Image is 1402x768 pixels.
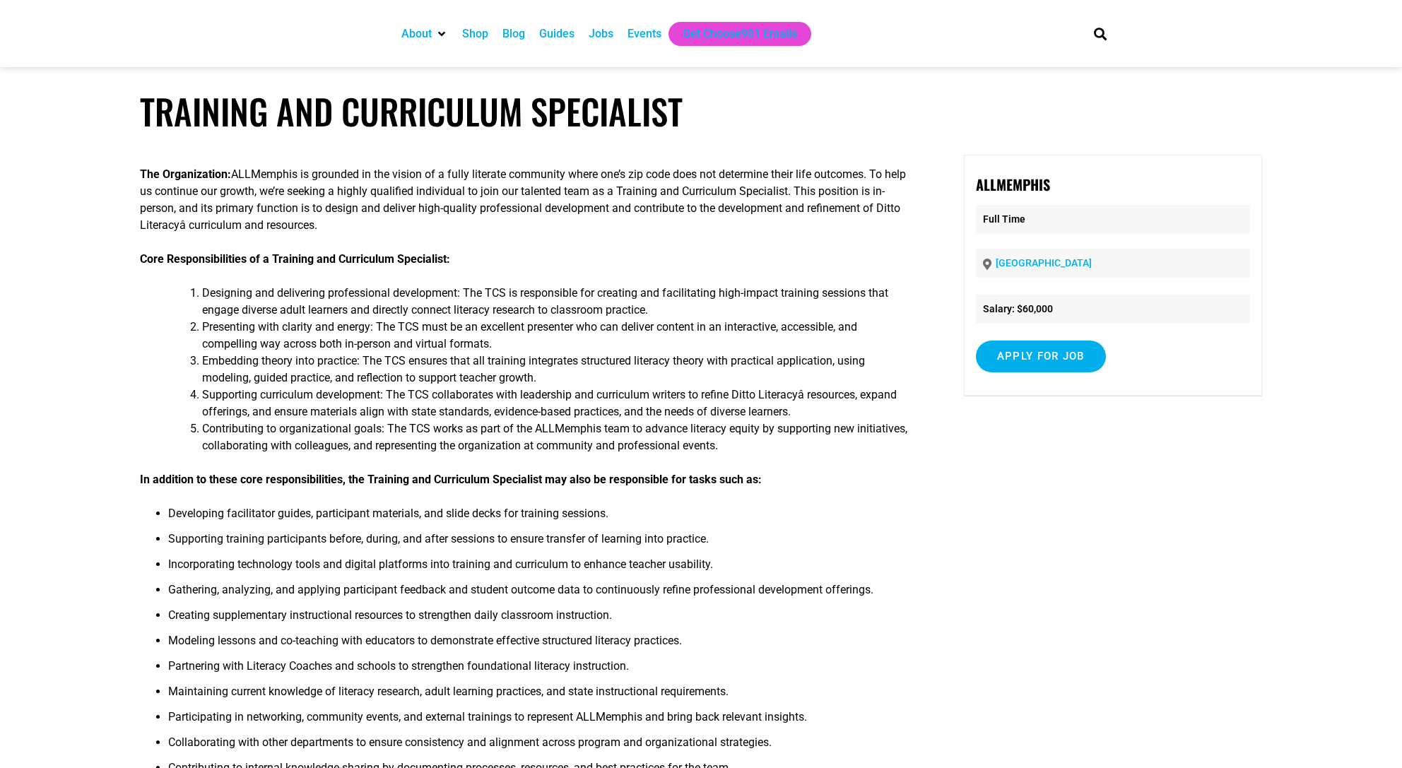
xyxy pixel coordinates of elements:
[202,420,907,454] li: Contributing to organizational goals: The TCS works as part of the ALLMemphis team to advance lit...
[168,658,907,683] li: Partnering with Literacy Coaches and schools to strengthen foundational literacy instruction.
[140,252,450,266] strong: Core Responsibilities of a Training and Curriculum Specialist:
[502,25,525,42] a: Blog
[628,25,661,42] a: Events
[168,632,907,658] li: Modeling lessons and co-teaching with educators to demonstrate effective structured literacy prac...
[168,734,907,760] li: Collaborating with other departments to ensure consistency and alignment across program and organ...
[168,683,907,709] li: Maintaining current knowledge of literacy research, adult learning practices, and state instructi...
[394,22,455,46] div: About
[996,257,1092,268] a: [GEOGRAPHIC_DATA]
[462,25,488,42] a: Shop
[589,25,613,42] a: Jobs
[168,556,907,581] li: Incorporating technology tools and digital platforms into training and curriculum to enhance teac...
[394,22,1070,46] nav: Main nav
[976,341,1106,372] input: Apply for job
[401,25,432,42] a: About
[168,531,907,556] li: Supporting training participants before, during, and after sessions to ensure transfer of learnin...
[168,505,907,531] li: Developing facilitator guides, participant materials, and slide decks for training sessions.
[683,25,797,42] a: Get Choose901 Emails
[539,25,575,42] a: Guides
[168,607,907,632] li: Creating supplementary instructional resources to strengthen daily classroom instruction.
[140,167,231,181] strong: The Organization:
[202,319,907,353] li: Presenting with clarity and energy: The TCS must be an excellent presenter who can deliver conten...
[140,166,907,234] p: ALLMemphis is grounded in the vision of a fully literate community where one’s zip code does not ...
[168,709,907,734] li: Participating in networking, community events, and external trainings to represent ALLMemphis and...
[976,174,1050,195] strong: ALLMemphis
[976,205,1250,234] p: Full Time
[168,581,907,607] li: Gathering, analyzing, and applying participant feedback and student outcome data to continuously ...
[202,386,907,420] li: Supporting curriculum development: The TCS collaborates with leadership and curriculum writers to...
[1089,22,1112,45] div: Search
[202,353,907,386] li: Embedding theory into practice: The TCS ensures that all training integrates structured literacy ...
[976,295,1250,324] li: Salary: $60,000
[140,473,762,486] strong: In addition to these core responsibilities, the Training and Curriculum Specialist may also be re...
[202,285,907,319] li: Designing and delivering professional development: The TCS is responsible for creating and facili...
[140,90,1261,132] h1: Training and Curriculum Specialist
